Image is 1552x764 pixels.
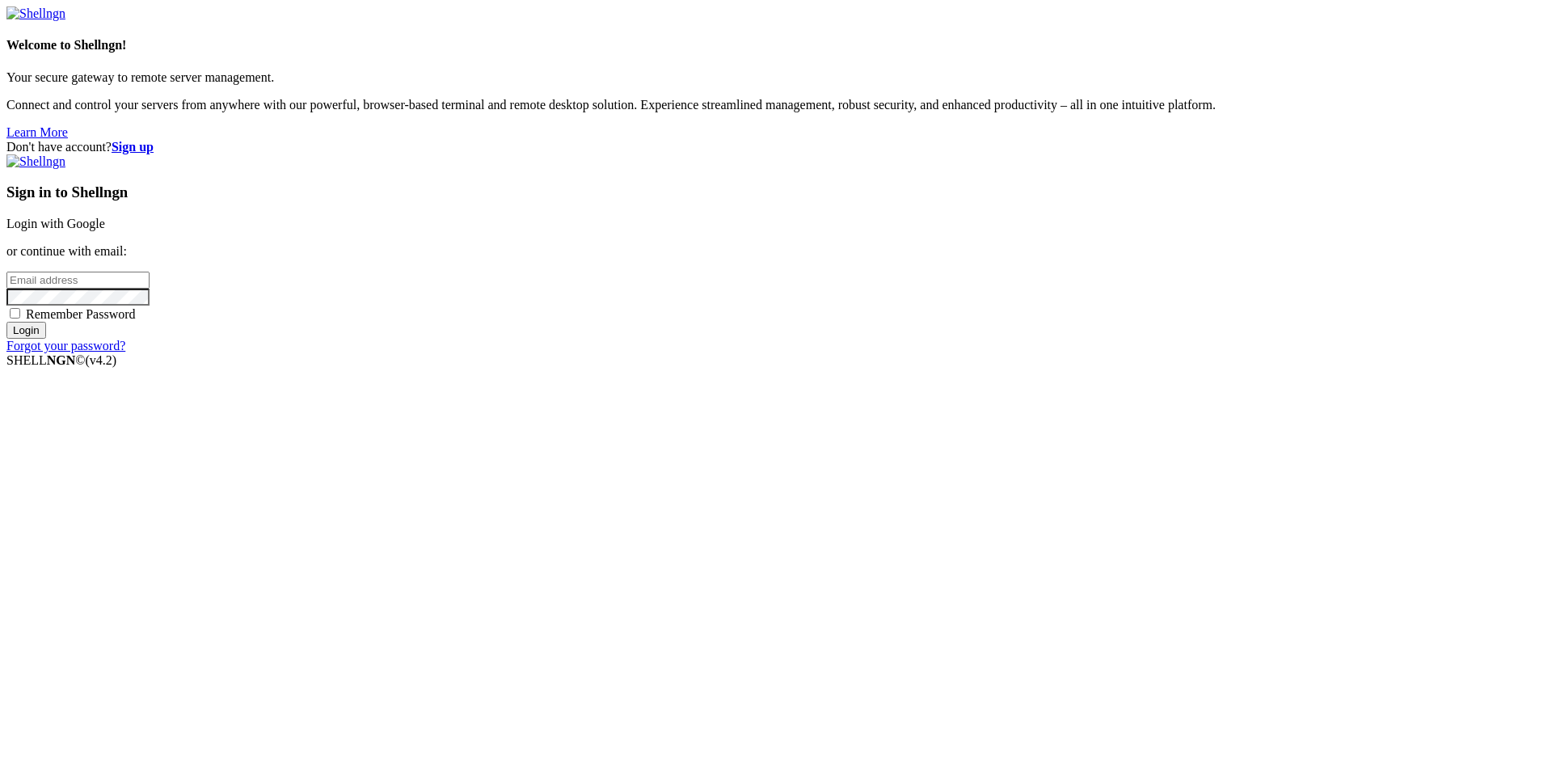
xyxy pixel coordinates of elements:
input: Login [6,322,46,339]
a: Forgot your password? [6,339,125,352]
h4: Welcome to Shellngn! [6,38,1546,53]
img: Shellngn [6,6,65,21]
span: Remember Password [26,307,136,321]
img: Shellngn [6,154,65,169]
a: Learn More [6,125,68,139]
span: 4.2.0 [86,353,117,367]
p: or continue with email: [6,244,1546,259]
a: Sign up [112,140,154,154]
p: Your secure gateway to remote server management. [6,70,1546,85]
b: NGN [47,353,76,367]
input: Remember Password [10,308,20,319]
span: SHELL © [6,353,116,367]
input: Email address [6,272,150,289]
h3: Sign in to Shellngn [6,184,1546,201]
a: Login with Google [6,217,105,230]
p: Connect and control your servers from anywhere with our powerful, browser-based terminal and remo... [6,98,1546,112]
div: Don't have account? [6,140,1546,154]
